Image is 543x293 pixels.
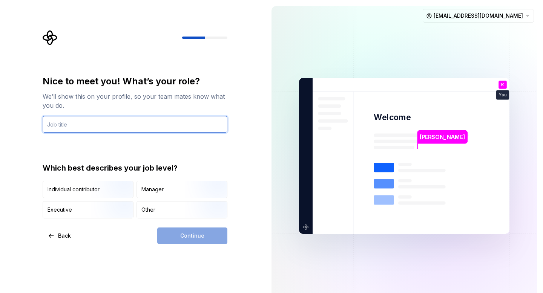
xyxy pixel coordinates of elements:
svg: Supernova Logo [43,30,58,45]
div: We’ll show this on your profile, so your team mates know what you do. [43,92,227,110]
div: Individual contributor [48,186,100,193]
input: Job title [43,116,227,133]
p: You [499,93,506,97]
div: Which best describes your job level? [43,163,227,173]
p: K [501,83,504,87]
span: [EMAIL_ADDRESS][DOMAIN_NAME] [434,12,523,20]
div: Executive [48,206,72,214]
div: Manager [141,186,164,193]
span: Back [58,232,71,240]
button: Back [43,227,77,244]
button: [EMAIL_ADDRESS][DOMAIN_NAME] [423,9,534,23]
div: Nice to meet you! What’s your role? [43,75,227,87]
p: [PERSON_NAME] [420,133,465,141]
div: Other [141,206,155,214]
p: Welcome [374,112,411,123]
